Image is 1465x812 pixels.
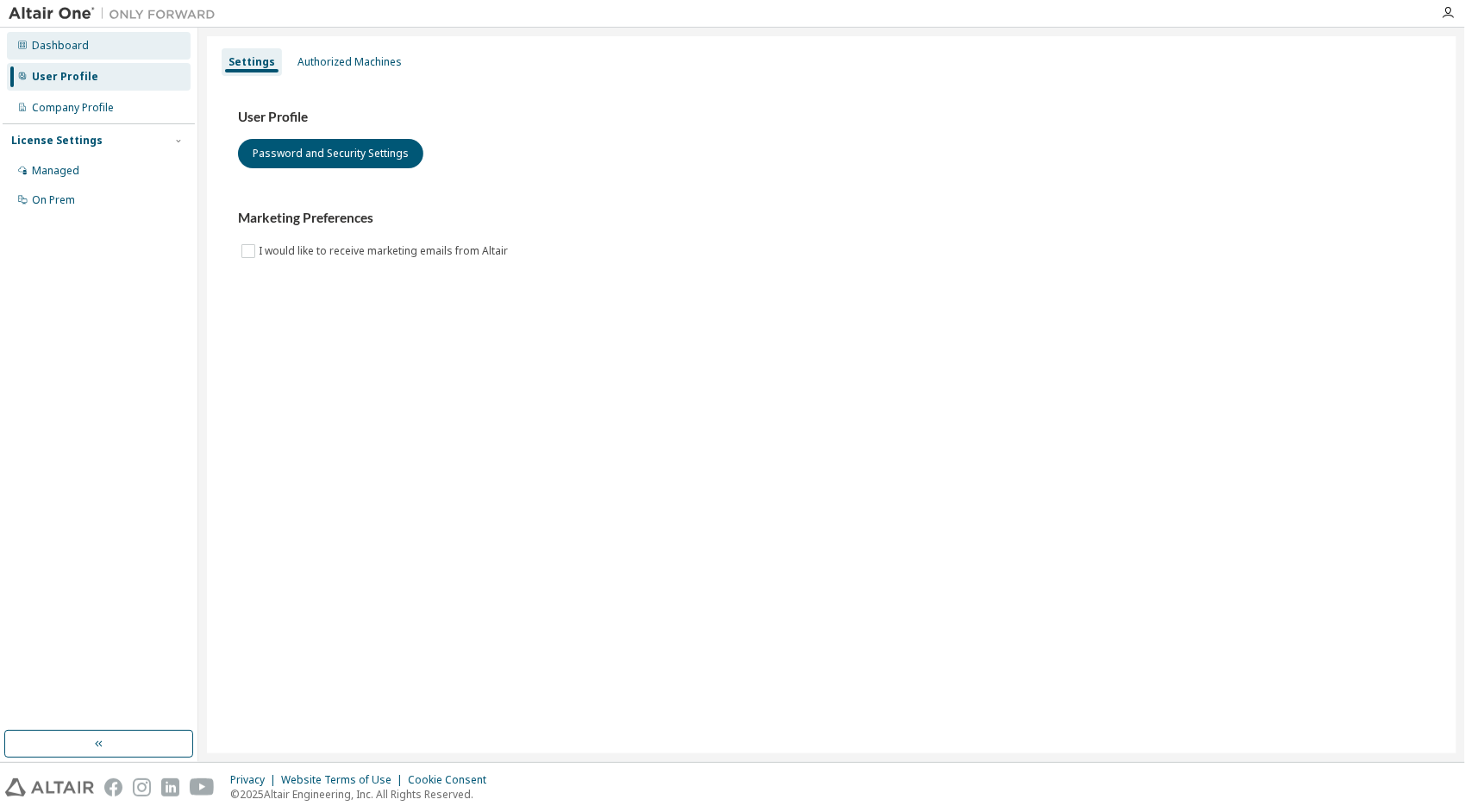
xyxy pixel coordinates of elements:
[32,164,79,178] div: Managed
[238,109,1425,126] h3: User Profile
[5,778,94,796] img: altair_logo.svg
[161,778,179,796] img: linkedin.svg
[297,55,402,69] div: Authorized Machines
[32,193,75,207] div: On Prem
[32,70,98,84] div: User Profile
[229,55,275,69] div: Settings
[104,778,122,796] img: facebook.svg
[133,778,151,796] img: instagram.svg
[259,241,511,261] label: I would like to receive marketing emails from Altair
[32,101,114,115] div: Company Profile
[32,39,89,53] div: Dashboard
[11,134,103,148] div: License Settings
[281,773,408,787] div: Website Terms of Use
[238,139,423,168] button: Password and Security Settings
[238,210,1425,227] h3: Marketing Preferences
[230,773,281,787] div: Privacy
[230,787,497,802] p: © 2025 Altair Engineering, Inc. All Rights Reserved.
[9,5,224,22] img: Altair One
[408,773,497,787] div: Cookie Consent
[190,778,215,796] img: youtube.svg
